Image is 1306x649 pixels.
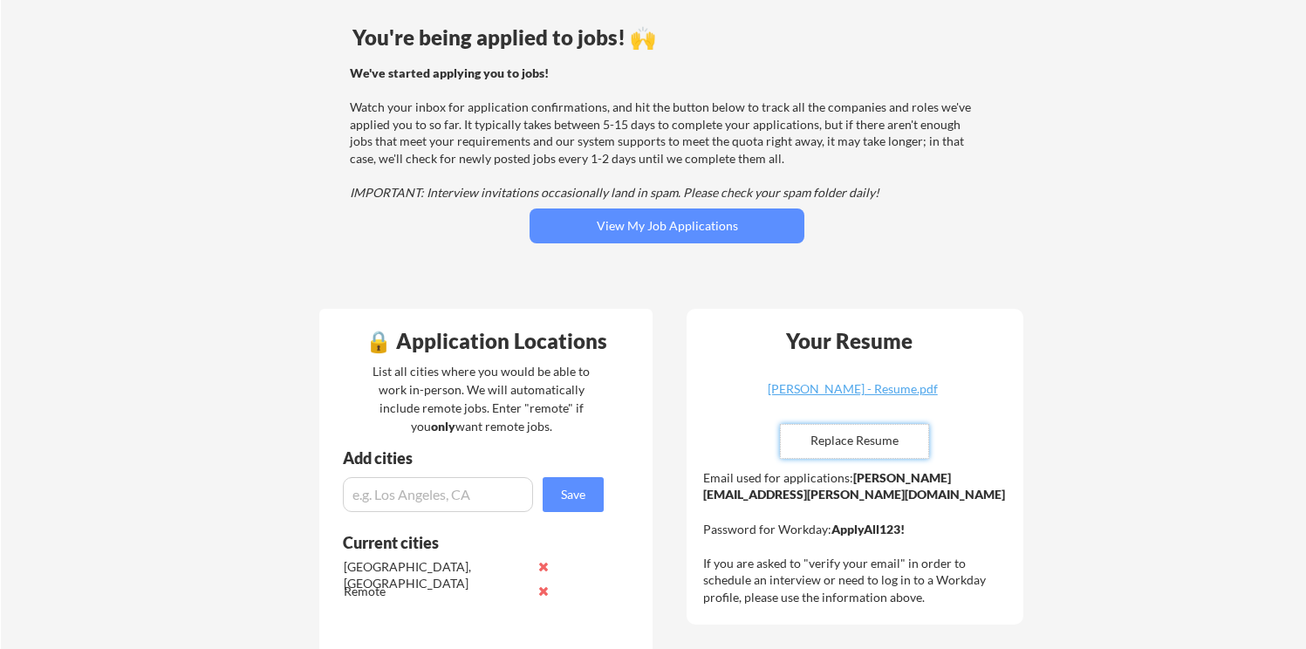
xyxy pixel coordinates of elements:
[703,469,1011,606] div: Email used for applications: Password for Workday: If you are asked to "verify your email" in ord...
[749,383,956,410] a: [PERSON_NAME] - Resume.pdf
[703,470,1005,502] strong: [PERSON_NAME][EMAIL_ADDRESS][PERSON_NAME][DOMAIN_NAME]
[350,65,979,202] div: Watch your inbox for application confirmations, and hit the button below to track all the compani...
[831,522,905,536] strong: ApplyAll123!
[343,450,608,466] div: Add cities
[530,208,804,243] button: View My Job Applications
[350,65,549,80] strong: We've started applying you to jobs!
[762,331,935,352] div: Your Resume
[352,27,981,48] div: You're being applied to jobs! 🙌
[431,419,455,434] strong: only
[324,331,648,352] div: 🔒 Application Locations
[343,477,533,512] input: e.g. Los Angeles, CA
[344,558,528,592] div: [GEOGRAPHIC_DATA], [GEOGRAPHIC_DATA]
[344,583,528,600] div: Remote
[543,477,604,512] button: Save
[350,185,879,200] em: IMPORTANT: Interview invitations occasionally land in spam. Please check your spam folder daily!
[343,535,585,550] div: Current cities
[361,362,601,435] div: List all cities where you would be able to work in-person. We will automatically include remote j...
[749,383,956,395] div: [PERSON_NAME] - Resume.pdf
